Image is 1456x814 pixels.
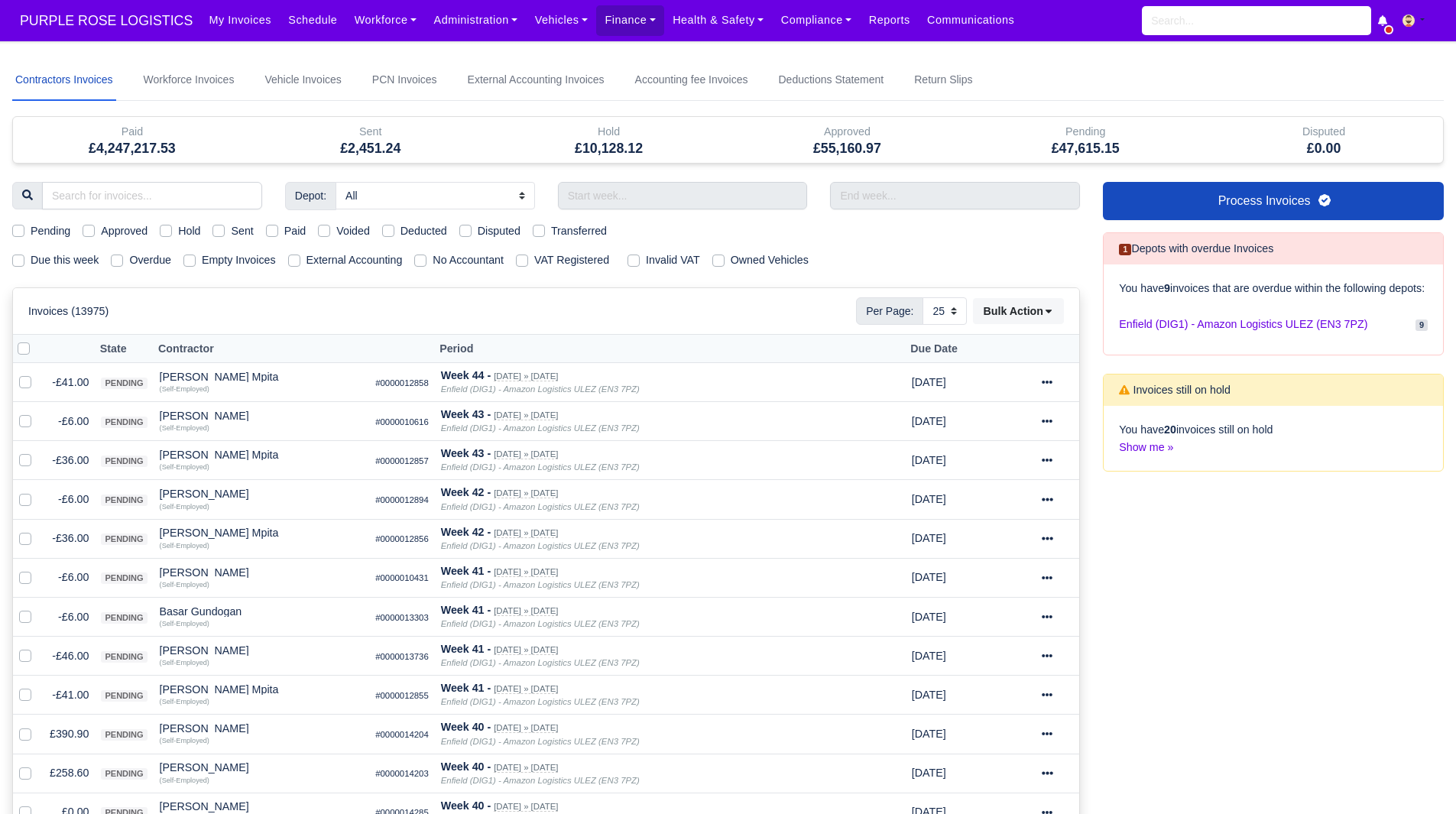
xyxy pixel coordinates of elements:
a: Enfield (DIG1) - Amazon Logistics ULEZ (EN3 7PZ) 9 [1119,310,1428,339]
label: Overdue [129,251,171,269]
i: Enfield (DIG1) - Amazon Logistics ULEZ (EN3 7PZ) [441,541,640,550]
td: £390.90 [44,715,95,754]
a: Show me » [1119,441,1173,453]
small: #0000012858 [375,378,429,388]
h6: Invoices still on hold [1119,384,1231,397]
span: 1 month from now [912,415,946,427]
div: [PERSON_NAME] [160,410,364,421]
span: pending [101,690,147,702]
small: (Self-Employed) [160,659,209,666]
i: Enfield (DIG1) - Amazon Logistics ULEZ (EN3 7PZ) [441,502,640,511]
label: Approved [101,222,148,240]
label: Transferred [551,222,607,240]
span: 3 weeks from now [912,689,946,701]
small: [DATE] » [DATE] [494,528,558,538]
a: Vehicle Invoices [261,60,344,101]
td: -£41.00 [44,676,95,715]
div: Disputed [1216,123,1432,141]
small: (Self-Employed) [160,463,209,471]
strong: Week 41 - [441,565,491,577]
h5: £10,128.12 [501,141,717,157]
strong: Week 40 - [441,760,491,773]
label: Invalid VAT [646,251,700,269]
span: pending [101,495,147,506]
i: Enfield (DIG1) - Amazon Logistics ULEZ (EN3 7PZ) [441,776,640,785]
label: Paid [284,222,306,240]
strong: Week 41 - [441,682,491,694]
span: pending [101,651,147,663]
input: Start week... [558,182,808,209]
label: Sent [231,222,253,240]
a: Workforce Invoices [141,60,238,101]
div: Sent [263,123,478,141]
a: External Accounting Invoices [465,60,608,101]
td: -£36.00 [44,519,95,558]
a: Deductions Statement [775,60,887,101]
a: Process Invoices [1103,182,1444,220]
a: Workforce [346,5,426,35]
i: Enfield (DIG1) - Amazon Logistics ULEZ (EN3 7PZ) [441,384,640,394]
div: Paid [24,123,240,141]
h5: £2,451.24 [263,141,478,157]
strong: 9 [1164,282,1170,294]
span: 9 [1415,319,1428,331]
small: (Self-Employed) [160,777,209,784]
strong: Week 40 - [441,799,491,812]
small: [DATE] » [DATE] [494,488,558,498]
p: You have invoices that are overdue within the following depots: [1119,280,1428,297]
td: -£6.00 [44,597,95,636]
div: Hold [490,117,728,163]
h5: £47,615.15 [978,141,1193,157]
div: Pending [966,117,1205,163]
i: Enfield (DIG1) - Amazon Logistics ULEZ (EN3 7PZ) [441,580,640,589]
small: (Self-Employed) [160,737,209,744]
span: pending [101,729,147,741]
a: Vehicles [527,5,597,35]
div: You have invoices still on hold [1104,406,1443,472]
span: 3 weeks from now [912,571,946,583]
div: Basar Gundogan [160,606,364,617]
div: [PERSON_NAME] [160,762,364,773]
small: [DATE] » [DATE] [494,606,558,616]
span: pending [101,378,147,389]
small: [DATE] » [DATE] [494,684,558,694]
a: Health & Safety [664,5,773,35]
th: Due Date [906,335,1013,363]
label: Pending [31,222,70,240]
span: 1 month from now [912,376,946,388]
span: 1 month from now [912,454,946,466]
div: Pending [978,123,1193,141]
div: Disputed [1205,117,1443,163]
i: Enfield (DIG1) - Amazon Logistics ULEZ (EN3 7PZ) [441,619,640,628]
span: 3 weeks from now [912,650,946,662]
div: [PERSON_NAME] Mpita [160,449,364,460]
i: Enfield (DIG1) - Amazon Logistics ULEZ (EN3 7PZ) [441,658,640,667]
span: pending [101,612,147,624]
div: Approved [739,123,955,141]
a: Compliance [773,5,861,35]
span: 2 weeks from now [912,728,946,740]
small: (Self-Employed) [160,581,209,589]
div: [PERSON_NAME] [160,723,364,734]
small: (Self-Employed) [160,542,209,550]
small: [DATE] » [DATE] [494,723,558,733]
h5: £55,160.97 [739,141,955,157]
strong: Week 42 - [441,486,491,498]
label: No Accountant [433,251,504,269]
label: Voided [336,222,370,240]
td: -£6.00 [44,402,95,441]
small: #0000014204 [375,730,429,739]
small: #0000012894 [375,495,429,504]
td: -£41.00 [44,363,95,402]
div: [PERSON_NAME] [160,567,364,578]
small: (Self-Employed) [160,698,209,705]
a: Reports [861,5,919,35]
div: Approved [728,117,966,163]
a: Return Slips [911,60,975,101]
a: Schedule [280,5,345,35]
strong: Week 43 - [441,447,491,459]
span: pending [101,533,147,545]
